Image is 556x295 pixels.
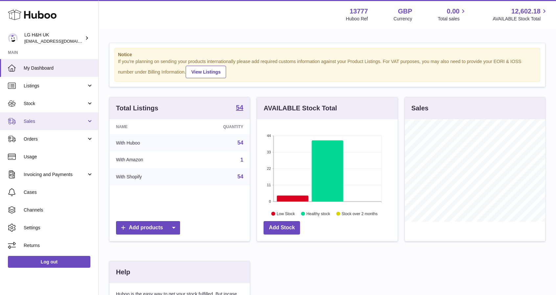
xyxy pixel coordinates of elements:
[24,118,86,125] span: Sales
[24,101,86,107] span: Stock
[267,134,271,138] text: 44
[109,151,186,169] td: With Amazon
[24,32,83,44] div: LG H&H UK
[116,221,180,235] a: Add products
[24,189,93,195] span: Cases
[264,104,337,113] h3: AVAILABLE Stock Total
[109,119,186,134] th: Name
[342,211,378,216] text: Stock over 2 months
[267,167,271,170] text: 22
[24,225,93,231] span: Settings
[24,207,93,213] span: Channels
[118,58,537,78] div: If you're planning on sending your products internationally please add required customs informati...
[447,7,460,16] span: 0.00
[438,7,467,22] a: 0.00 Total sales
[240,157,243,163] a: 1
[109,134,186,151] td: With Huboo
[267,183,271,187] text: 11
[8,33,18,43] img: veechen@lghnh.co.uk
[411,104,429,113] h3: Sales
[307,211,331,216] text: Healthy stock
[438,16,467,22] span: Total sales
[118,52,537,58] strong: Notice
[109,168,186,185] td: With Shopify
[24,154,93,160] span: Usage
[394,16,412,22] div: Currency
[236,104,243,111] strong: 54
[346,16,368,22] div: Huboo Ref
[24,242,93,249] span: Returns
[236,104,243,112] a: 54
[116,104,158,113] h3: Total Listings
[24,83,86,89] span: Listings
[277,211,295,216] text: Low Stock
[24,38,97,44] span: [EMAIL_ADDRESS][DOMAIN_NAME]
[186,66,226,78] a: View Listings
[24,65,93,71] span: My Dashboard
[238,174,243,179] a: 54
[267,150,271,154] text: 33
[186,119,250,134] th: Quantity
[493,7,548,22] a: 12,602.18 AVAILABLE Stock Total
[238,140,243,146] a: 54
[24,136,86,142] span: Orders
[398,7,412,16] strong: GBP
[24,171,86,178] span: Invoicing and Payments
[264,221,300,235] a: Add Stock
[269,199,271,203] text: 0
[116,268,130,277] h3: Help
[511,7,541,16] span: 12,602.18
[350,7,368,16] strong: 13777
[8,256,90,268] a: Log out
[493,16,548,22] span: AVAILABLE Stock Total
